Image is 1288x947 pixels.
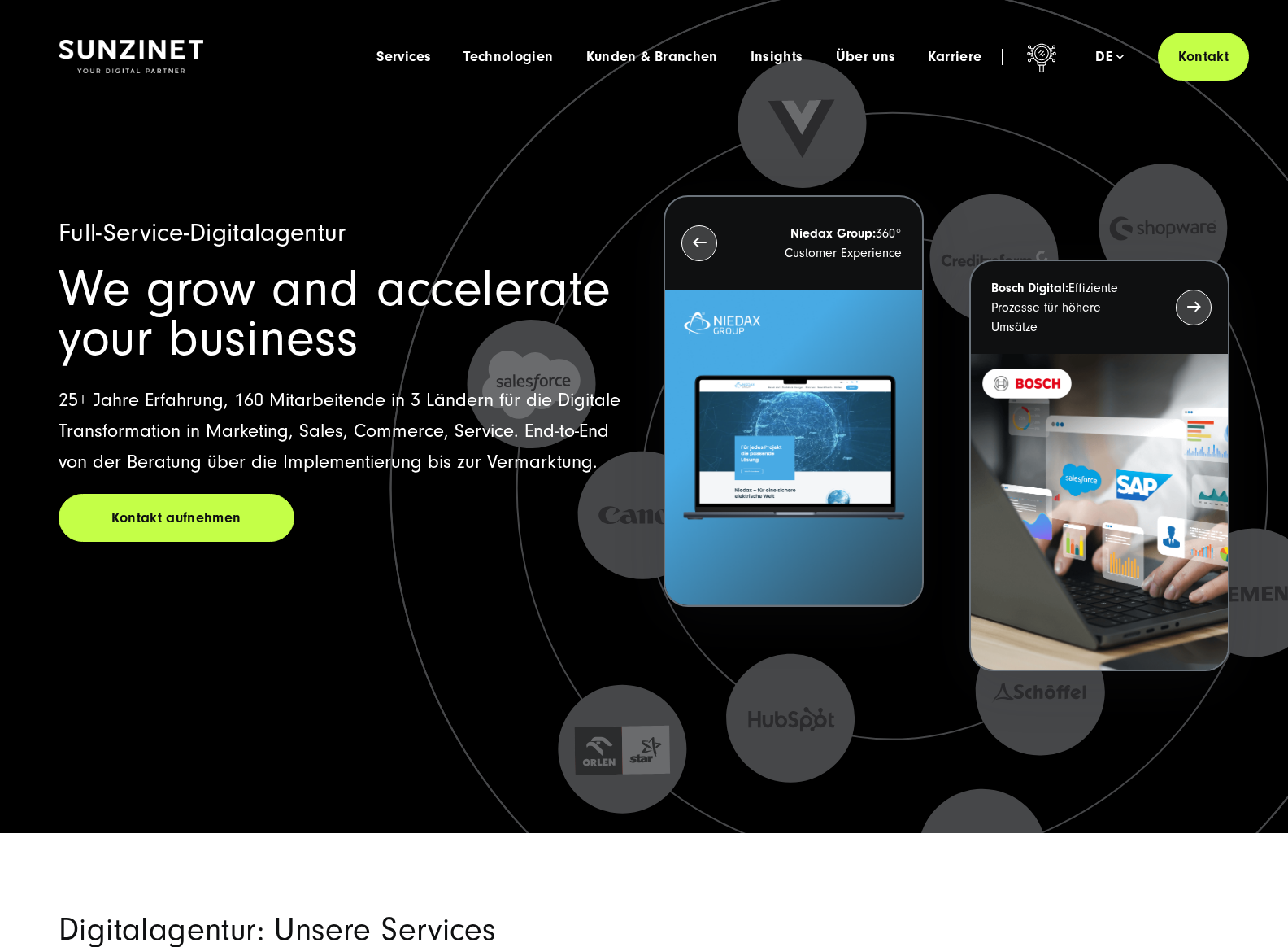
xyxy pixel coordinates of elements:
[746,224,902,263] p: 360° Customer Experience
[59,40,203,74] img: SUNZINET Full Service Digital Agentur
[59,914,831,945] h2: Digitalagentur: Unsere Services
[59,494,294,542] a: Kontakt aufnehmen
[664,195,924,608] button: Niedax Group:360° Customer Experience Letztes Projekt von Niedax. Ein Laptop auf dem die Niedax W...
[586,49,718,65] a: Kunden & Branchen
[1095,49,1124,65] div: de
[463,49,553,65] a: Technologien
[59,385,624,478] p: 25+ Jahre Erfahrung, 160 Mitarbeitende in 3 Ländern für die Digitale Transformation in Marketing,...
[928,49,981,65] a: Karriere
[969,260,1229,672] button: Bosch Digital:Effiziente Prozesse für höhere Umsätze BOSCH - Kundeprojekt - Digital Transformatio...
[991,281,1068,295] strong: Bosch Digital:
[59,260,611,368] span: We grow and accelerate your business
[751,49,803,65] a: Insights
[790,226,876,241] strong: Niedax Group:
[59,218,346,247] span: Full-Service-Digitalagentur
[665,290,922,606] img: Letztes Projekt von Niedax. Ein Laptop auf dem die Niedax Website geöffnet ist, auf blauem Hinter...
[991,278,1147,337] p: Effiziente Prozesse für höhere Umsätze
[1158,33,1249,81] a: Kontakt
[971,354,1228,670] img: BOSCH - Kundeprojekt - Digital Transformation Agentur SUNZINET
[376,49,431,65] a: Services
[836,49,896,65] a: Über uns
